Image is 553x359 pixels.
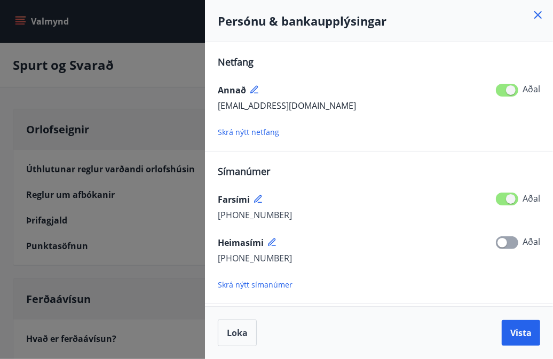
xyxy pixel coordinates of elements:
span: Heimasími [218,237,264,249]
h4: Persónu & bankaupplýsingar [218,13,540,29]
span: [EMAIL_ADDRESS][DOMAIN_NAME] [218,100,356,111]
span: Skrá nýtt netfang [218,127,279,137]
span: Netfang [218,55,254,68]
span: Annað [218,84,246,96]
button: Vista [502,320,540,346]
span: Aðal [523,193,540,204]
span: Loka [227,327,248,339]
span: Aðal [523,83,540,95]
button: Loka [218,320,257,346]
span: [PHONE_NUMBER] [218,252,292,264]
span: Aðal [523,236,540,248]
span: Vista [510,327,532,339]
span: Skrá nýtt símanúmer [218,280,293,290]
span: [PHONE_NUMBER] [218,209,292,221]
span: Símanúmer [218,165,270,178]
span: Farsími [218,194,250,205]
